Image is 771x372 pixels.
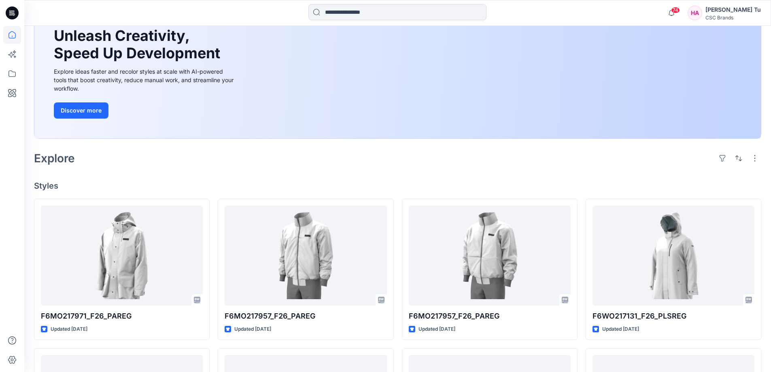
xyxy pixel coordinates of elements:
[234,325,271,334] p: Updated [DATE]
[671,7,680,13] span: 74
[688,6,702,20] div: HA
[705,5,761,15] div: [PERSON_NAME] Tu
[54,27,224,62] h1: Unleash Creativity, Speed Up Development
[593,310,754,322] p: F6WO217131_F26_PLSREG
[54,102,236,119] a: Discover more
[705,15,761,21] div: CSC Brands
[225,206,387,306] a: F6MO217957_F26_PAREG
[602,325,639,334] p: Updated [DATE]
[409,310,571,322] p: F6MO217957_F26_PAREG
[418,325,455,334] p: Updated [DATE]
[34,152,75,165] h2: Explore
[54,67,236,93] div: Explore ideas faster and recolor styles at scale with AI-powered tools that boost creativity, red...
[51,325,87,334] p: Updated [DATE]
[41,206,203,306] a: F6MO217971_F26_PAREG
[54,102,108,119] button: Discover more
[593,206,754,306] a: F6WO217131_F26_PLSREG
[34,181,761,191] h4: Styles
[225,310,387,322] p: F6MO217957_F26_PAREG
[41,310,203,322] p: F6MO217971_F26_PAREG
[409,206,571,306] a: F6MO217957_F26_PAREG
